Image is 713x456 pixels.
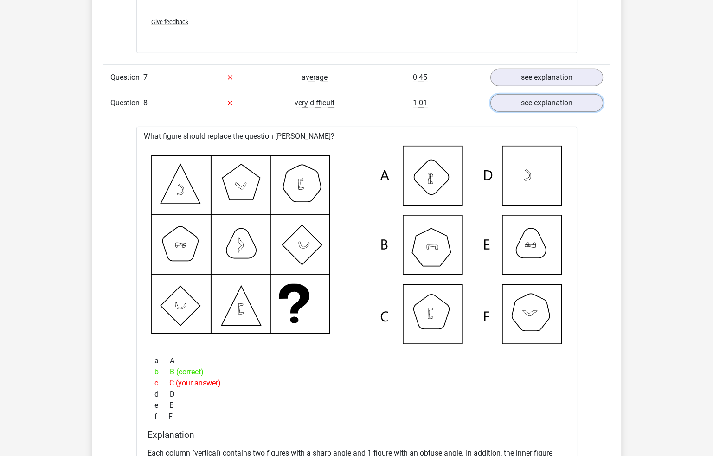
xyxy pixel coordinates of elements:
a: see explanation [490,94,603,112]
span: 7 [143,73,148,82]
div: E [148,400,566,411]
div: A [148,355,566,366]
h4: Explanation [148,430,566,440]
div: C (your answer) [148,378,566,389]
a: see explanation [490,69,603,86]
span: 1:01 [413,98,427,108]
span: 8 [143,98,148,107]
div: F [148,411,566,422]
span: Question [110,97,143,109]
span: d [154,389,170,400]
span: Question [110,72,143,83]
span: Give feedback [151,19,188,26]
span: a [154,355,170,366]
span: 0:45 [413,73,427,82]
span: f [154,411,168,422]
span: e [154,400,169,411]
span: b [154,366,170,378]
span: very difficult [295,98,334,108]
span: average [302,73,328,82]
span: c [154,378,169,389]
div: D [148,389,566,400]
div: B (correct) [148,366,566,378]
